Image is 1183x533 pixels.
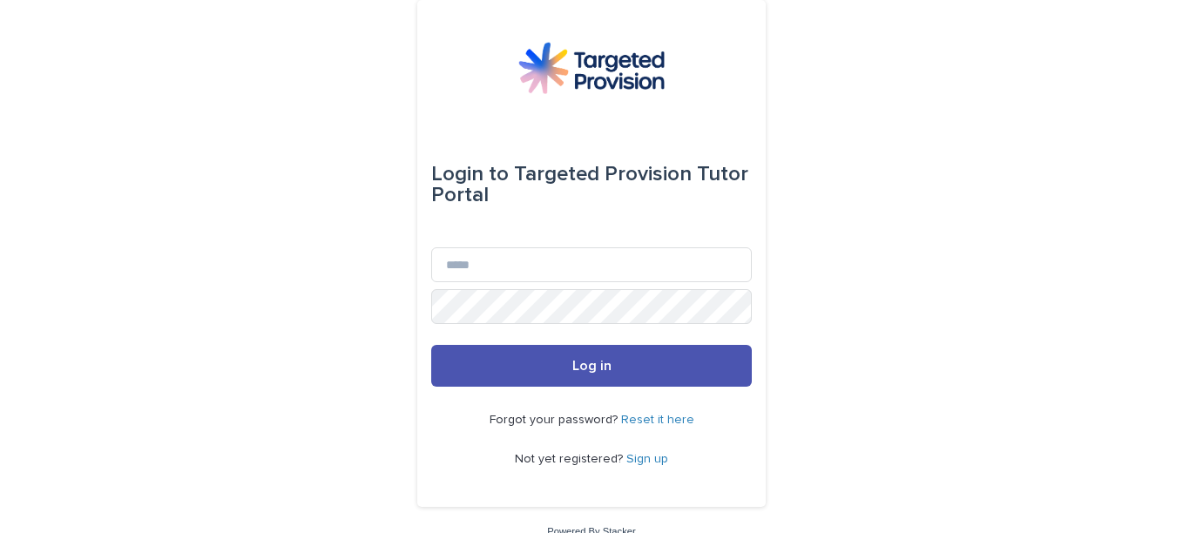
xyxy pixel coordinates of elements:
button: Log in [431,345,752,387]
span: Login to [431,164,509,185]
a: Sign up [626,453,668,465]
img: M5nRWzHhSzIhMunXDL62 [518,42,665,94]
div: Targeted Provision Tutor Portal [431,150,752,219]
a: Reset it here [621,414,694,426]
span: Forgot your password? [490,414,621,426]
span: Log in [572,359,612,373]
span: Not yet registered? [515,453,626,465]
